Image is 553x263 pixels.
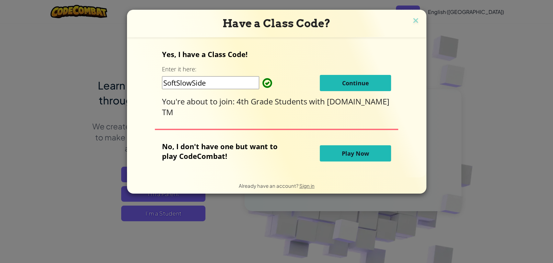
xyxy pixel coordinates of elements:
[239,183,299,189] span: Already have an account?
[320,75,391,91] button: Continue
[162,49,391,59] p: Yes, I have a Class Code!
[162,141,287,161] p: No, I don't have one but want to play CodeCombat!
[162,96,236,107] span: You're about to join:
[236,96,309,107] span: 4th Grade Students
[162,96,389,117] span: [DOMAIN_NAME] TM
[162,65,196,73] label: Enter it here:
[342,149,369,157] span: Play Now
[411,16,420,26] img: close icon
[309,96,327,107] span: with
[342,79,369,87] span: Continue
[320,145,391,161] button: Play Now
[299,183,315,189] a: Sign in
[223,17,330,30] span: Have a Class Code?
